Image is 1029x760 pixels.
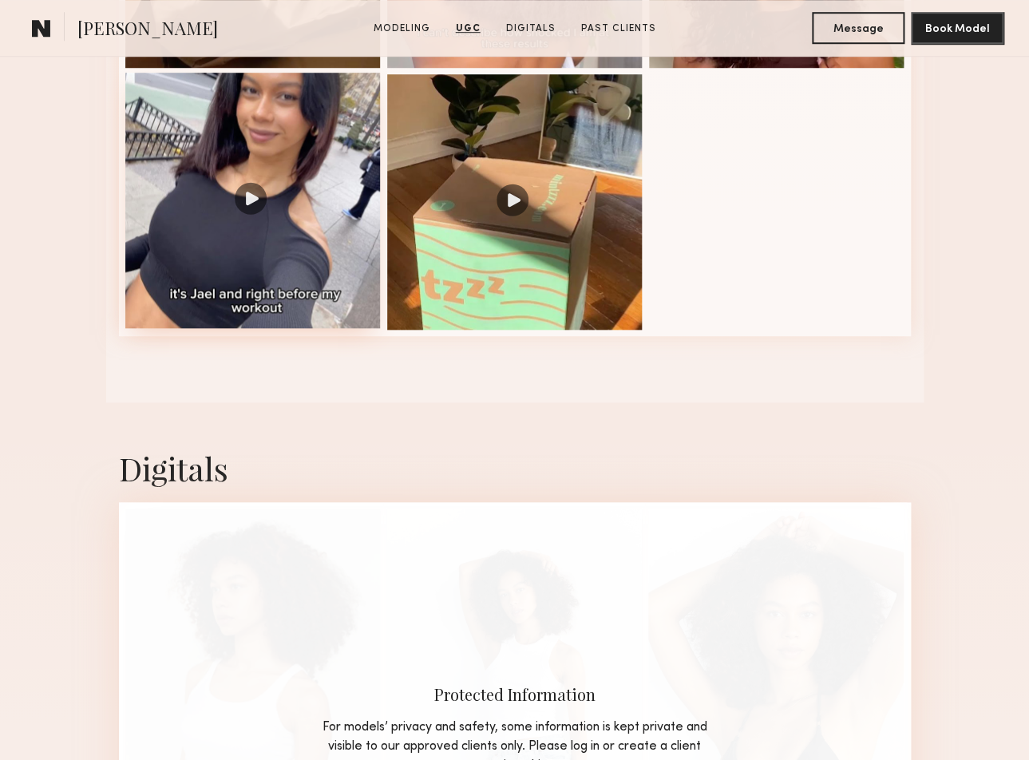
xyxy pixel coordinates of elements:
span: [PERSON_NAME] [77,16,218,44]
div: Digitals [119,447,911,489]
a: Past Clients [575,22,663,36]
a: Digitals [500,22,562,36]
a: Modeling [367,22,437,36]
button: Book Model [911,12,1003,44]
a: Book Model [911,21,1003,34]
a: UGC [449,22,487,36]
div: Protected Information [311,683,718,704]
button: Message [812,12,904,44]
